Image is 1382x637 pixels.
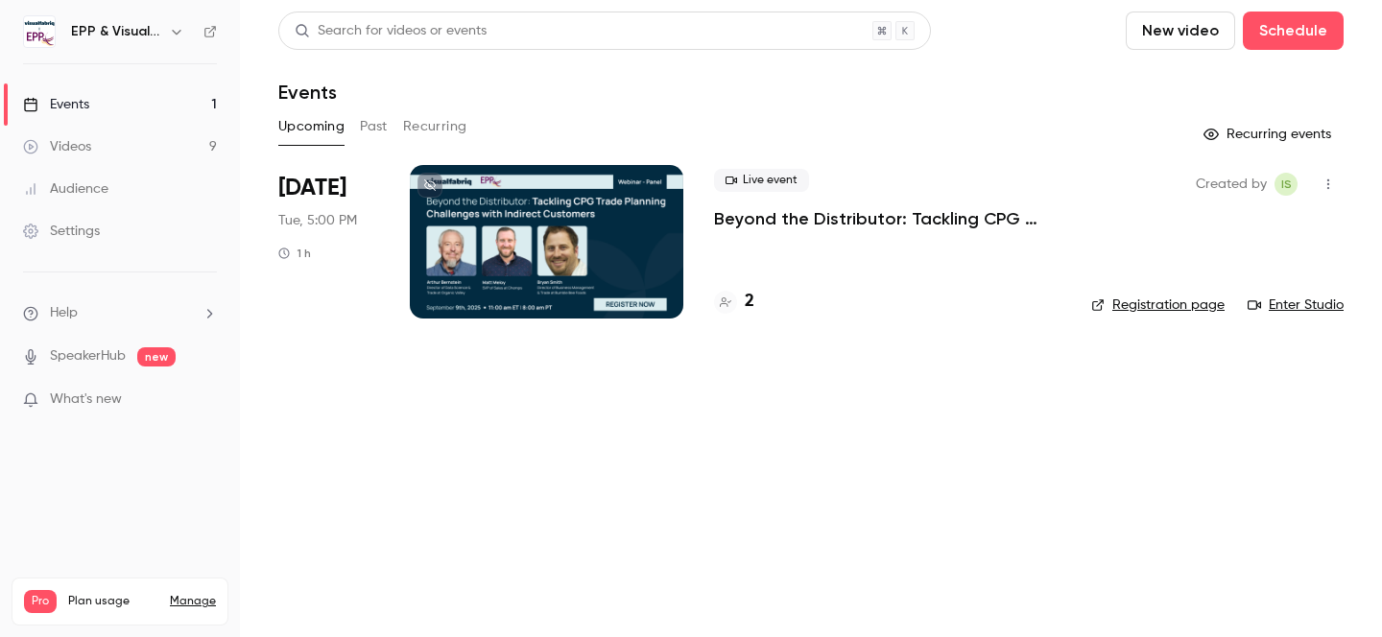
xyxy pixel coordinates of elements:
a: 2 [714,289,754,315]
button: Recurring [403,111,467,142]
a: Enter Studio [1248,295,1344,315]
div: Search for videos or events [295,21,487,41]
h6: EPP & Visualfabriq [71,22,161,41]
a: Beyond the Distributor: Tackling CPG Trade Planning Challenges with Indirect Customers [714,207,1060,230]
h1: Events [278,81,337,104]
h4: 2 [745,289,754,315]
span: Itamar Seligsohn [1275,173,1298,196]
a: SpeakerHub [50,346,126,366]
span: Tue, 5:00 PM [278,211,357,230]
span: Pro [24,590,57,613]
span: new [137,347,176,366]
a: Registration page [1091,295,1225,315]
span: Help [50,303,78,323]
div: Audience [23,179,108,199]
a: Manage [170,594,216,609]
button: Past [360,111,388,142]
button: Schedule [1243,12,1344,50]
button: Upcoming [278,111,345,142]
img: EPP & Visualfabriq [24,16,55,47]
span: What's new [50,389,122,410]
span: [DATE] [278,173,346,203]
span: Live event [714,169,809,192]
div: 1 h [278,246,311,261]
div: Sep 9 Tue, 11:00 AM (America/New York) [278,165,379,318]
div: Settings [23,222,100,241]
button: Recurring events [1195,119,1344,150]
li: help-dropdown-opener [23,303,217,323]
div: Videos [23,137,91,156]
button: New video [1126,12,1235,50]
span: Created by [1196,173,1267,196]
iframe: Noticeable Trigger [194,391,217,409]
div: Events [23,95,89,114]
span: IS [1281,173,1292,196]
span: Plan usage [68,594,158,609]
